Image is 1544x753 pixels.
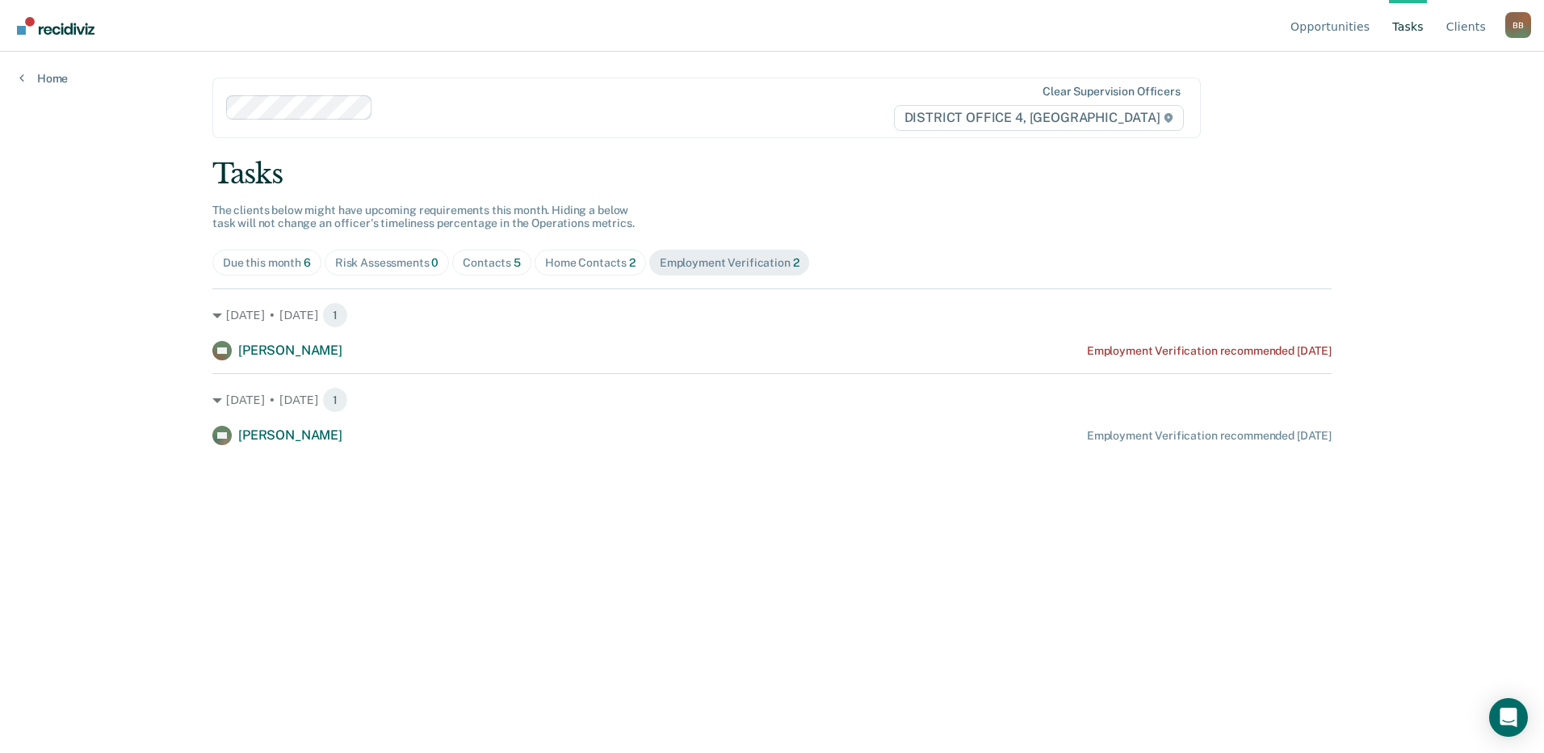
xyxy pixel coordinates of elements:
[463,256,521,270] div: Contacts
[1087,344,1332,358] div: Employment Verification recommended [DATE]
[660,256,799,270] div: Employment Verification
[223,256,311,270] div: Due this month
[238,343,342,358] span: [PERSON_NAME]
[335,256,439,270] div: Risk Assessments
[1489,698,1528,737] div: Open Intercom Messenger
[238,427,342,443] span: [PERSON_NAME]
[304,256,311,269] span: 6
[1505,12,1531,38] button: Profile dropdown button
[793,256,799,269] span: 2
[894,105,1184,131] span: DISTRICT OFFICE 4, [GEOGRAPHIC_DATA]
[1043,85,1180,99] div: Clear supervision officers
[514,256,521,269] span: 5
[212,204,635,230] span: The clients below might have upcoming requirements this month. Hiding a below task will not chang...
[629,256,636,269] span: 2
[322,387,348,413] span: 1
[431,256,438,269] span: 0
[212,302,1332,328] div: [DATE] • [DATE] 1
[212,158,1332,191] div: Tasks
[19,71,68,86] a: Home
[545,256,636,270] div: Home Contacts
[322,302,348,328] span: 1
[1087,429,1332,443] div: Employment Verification recommended [DATE]
[17,17,94,35] img: Recidiviz
[212,387,1332,413] div: [DATE] • [DATE] 1
[1505,12,1531,38] div: B B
